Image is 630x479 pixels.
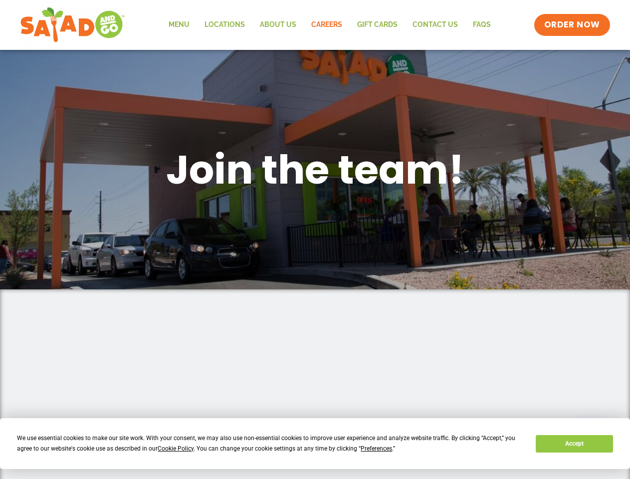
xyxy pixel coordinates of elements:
span: Cookie Policy [158,445,194,452]
a: Careers [304,13,350,36]
span: Preferences [361,445,392,452]
img: new-SAG-logo-768×292 [20,5,125,45]
button: Accept [536,435,613,453]
a: FAQs [465,13,498,36]
span: ORDER NOW [544,19,600,31]
a: About Us [252,13,304,36]
div: We use essential cookies to make our site work. With your consent, we may also use non-essential ... [17,433,524,454]
a: Menu [161,13,197,36]
h1: Join the team! [56,144,575,196]
a: ORDER NOW [534,14,610,36]
a: Locations [197,13,252,36]
a: Contact Us [405,13,465,36]
nav: Menu [161,13,498,36]
a: GIFT CARDS [350,13,405,36]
